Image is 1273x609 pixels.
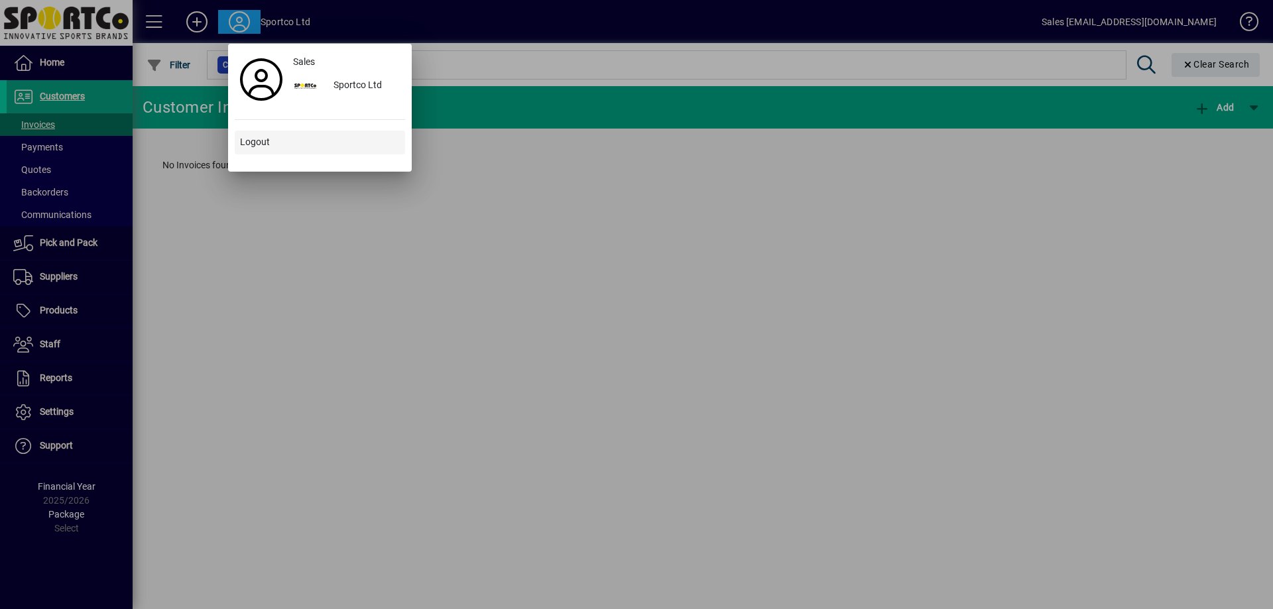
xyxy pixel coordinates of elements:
[288,74,405,98] button: Sportco Ltd
[288,50,405,74] a: Sales
[235,68,288,91] a: Profile
[293,55,315,69] span: Sales
[235,131,405,154] button: Logout
[240,135,270,149] span: Logout
[323,74,405,98] div: Sportco Ltd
